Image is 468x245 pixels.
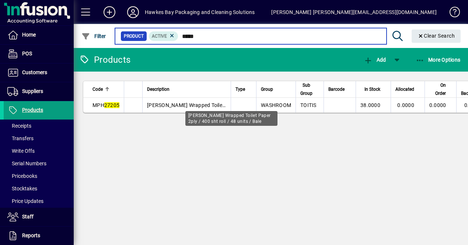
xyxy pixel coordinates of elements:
[4,26,74,44] a: Home
[7,161,46,166] span: Serial Numbers
[300,81,319,97] div: Sub Group
[149,31,178,41] mat-chip: Activation Status: Active
[7,135,34,141] span: Transfers
[261,85,273,93] span: Group
[22,107,43,113] span: Products
[418,33,455,39] span: Clear Search
[429,81,446,97] span: On Order
[4,63,74,82] a: Customers
[7,173,37,179] span: Pricebooks
[92,85,103,93] span: Code
[444,1,459,25] a: Knowledge Base
[235,85,245,93] span: Type
[328,85,345,93] span: Barcode
[22,88,43,94] span: Suppliers
[4,182,74,195] a: Stocktakes
[22,32,36,38] span: Home
[98,6,121,19] button: Add
[4,157,74,170] a: Serial Numbers
[364,57,386,63] span: Add
[79,54,130,66] div: Products
[271,6,437,18] div: [PERSON_NAME] [PERSON_NAME][EMAIL_ADDRESS][DOMAIN_NAME]
[22,214,34,220] span: Staff
[124,32,144,40] span: Product
[152,34,167,39] span: Active
[328,85,351,93] div: Barcode
[395,85,421,93] div: Allocated
[235,85,252,93] div: Type
[397,102,414,108] span: 0.0000
[362,53,388,66] button: Add
[429,102,446,108] span: 0.0000
[22,51,32,56] span: POS
[261,85,291,93] div: Group
[121,6,145,19] button: Profile
[7,148,35,154] span: Write Offs
[147,102,321,108] span: [PERSON_NAME] Wrapped Toilet Paper 2ply / 400 sht roll / 48 units / Bale
[7,198,43,204] span: Price Updates
[147,85,226,93] div: Description
[185,111,277,126] div: [PERSON_NAME] Wrapped Toilet Paper 2ply / 400 sht roll / 48 units / Bale
[395,85,414,93] span: Allocated
[4,208,74,226] a: Staff
[4,170,74,182] a: Pricebooks
[22,232,40,238] span: Reports
[4,145,74,157] a: Write Offs
[300,102,317,108] span: TOITIS
[7,123,31,129] span: Receipts
[145,6,255,18] div: Hawkes Bay Packaging and Cleaning Solutions
[412,30,461,43] button: Clear
[92,85,119,93] div: Code
[429,81,453,97] div: On Order
[360,85,387,93] div: In Stock
[414,53,462,66] button: More Options
[261,102,291,108] span: WASHROOM
[4,120,74,132] a: Receipts
[7,186,37,191] span: Stocktakes
[360,102,380,108] span: 38.0000
[4,195,74,207] a: Price Updates
[104,102,119,108] em: 27205
[4,45,74,63] a: POS
[4,132,74,145] a: Transfers
[81,33,106,39] span: Filter
[416,57,461,63] span: More Options
[80,30,108,43] button: Filter
[364,85,380,93] span: In Stock
[4,82,74,101] a: Suppliers
[300,81,312,97] span: Sub Group
[22,69,47,75] span: Customers
[4,227,74,245] a: Reports
[92,102,119,108] span: MPH
[147,85,170,93] span: Description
